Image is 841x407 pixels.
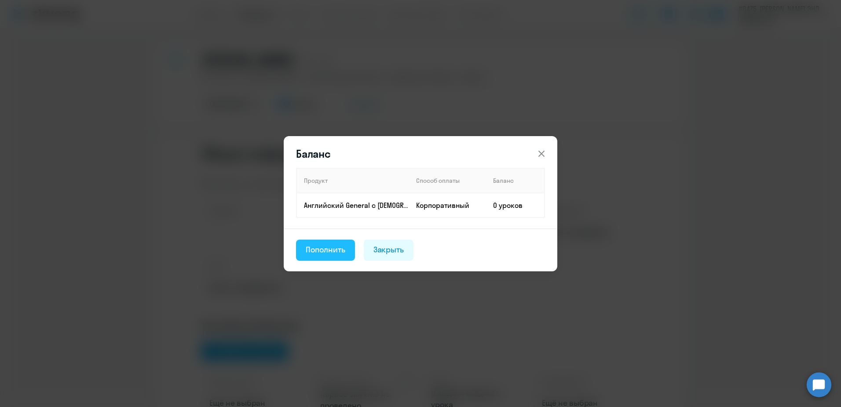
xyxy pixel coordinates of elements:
[409,193,486,218] td: Корпоративный
[306,244,345,255] div: Пополнить
[304,200,409,210] p: Английский General с [DEMOGRAPHIC_DATA] преподавателем
[284,147,557,161] header: Баланс
[409,168,486,193] th: Способ оплаты
[364,240,414,261] button: Закрыть
[373,244,404,255] div: Закрыть
[296,168,409,193] th: Продукт
[486,193,545,218] td: 0 уроков
[486,168,545,193] th: Баланс
[296,240,355,261] button: Пополнить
